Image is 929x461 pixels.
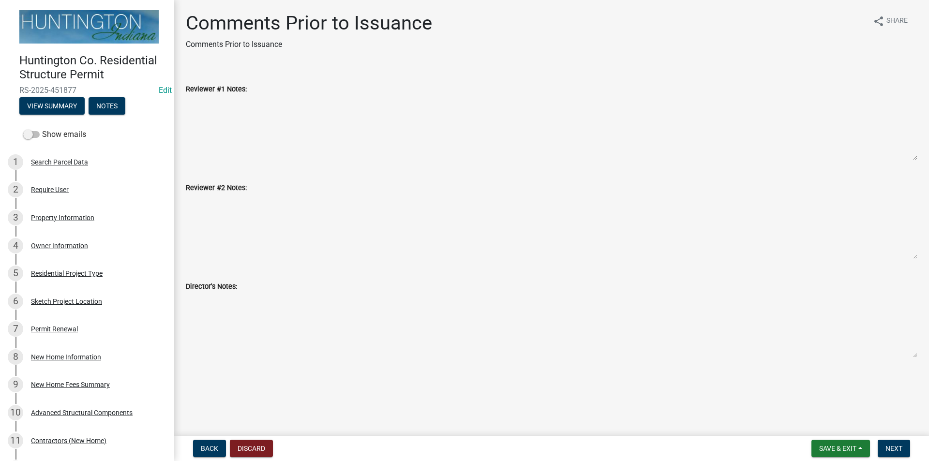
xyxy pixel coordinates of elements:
div: Contractors (New Home) [31,437,106,444]
div: Require User [31,186,69,193]
button: Discard [230,440,273,457]
a: Edit [159,86,172,95]
div: New Home Information [31,354,101,360]
div: 11 [8,433,23,448]
div: 2 [8,182,23,197]
div: 5 [8,266,23,281]
div: 3 [8,210,23,225]
div: 6 [8,294,23,309]
div: 10 [8,405,23,420]
button: Save & Exit [811,440,870,457]
span: RS-2025-451877 [19,86,155,95]
div: Property Information [31,214,94,221]
span: Next [885,445,902,452]
div: Owner Information [31,242,88,249]
span: Save & Exit [819,445,856,452]
img: Huntington County, Indiana [19,10,159,44]
div: New Home Fees Summary [31,381,110,388]
p: Comments Prior to Issuance [186,39,432,50]
div: 9 [8,377,23,392]
button: Back [193,440,226,457]
button: Notes [89,97,125,115]
div: 4 [8,238,23,253]
div: 8 [8,349,23,365]
label: Director's Notes: [186,283,237,290]
label: Reviewer #1 Notes: [186,86,247,93]
i: share [873,15,884,27]
div: Residential Project Type [31,270,103,277]
span: Share [886,15,908,27]
wm-modal-confirm: Edit Application Number [159,86,172,95]
button: shareShare [865,12,915,30]
span: Back [201,445,218,452]
button: View Summary [19,97,85,115]
div: 1 [8,154,23,170]
label: Reviewer #2 Notes: [186,185,247,192]
div: Search Parcel Data [31,159,88,165]
wm-modal-confirm: Notes [89,103,125,110]
div: Permit Renewal [31,326,78,332]
h1: Comments Prior to Issuance [186,12,432,35]
button: Next [878,440,910,457]
div: 7 [8,321,23,337]
div: Advanced Structural Components [31,409,133,416]
div: Sketch Project Location [31,298,102,305]
wm-modal-confirm: Summary [19,103,85,110]
h4: Huntington Co. Residential Structure Permit [19,54,166,82]
label: Show emails [23,129,86,140]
